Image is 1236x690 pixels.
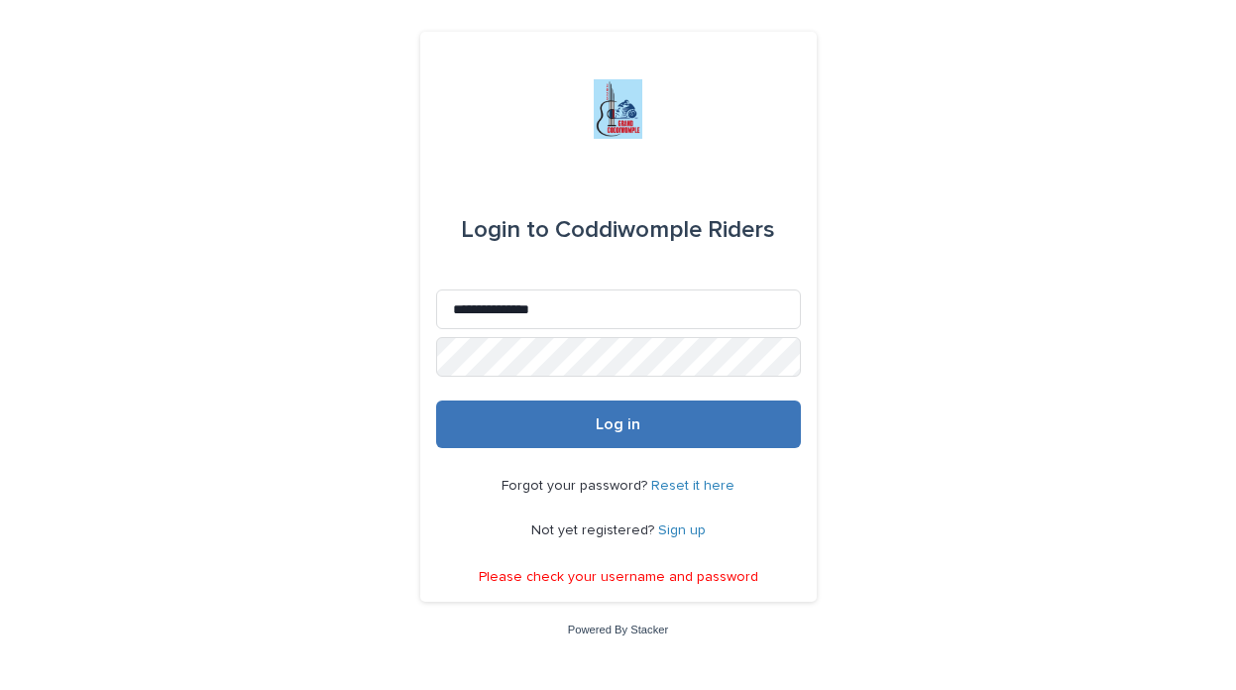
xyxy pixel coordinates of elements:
span: Forgot your password? [502,479,651,493]
img: jxsLJbdS1eYBI7rVAS4p [594,79,641,139]
button: Log in [436,401,801,448]
a: Sign up [658,523,706,537]
p: Please check your username and password [479,569,758,586]
span: Login to [461,218,549,242]
a: Powered By Stacker [568,624,668,635]
div: Coddiwomple Riders [461,202,775,258]
span: Not yet registered? [531,523,658,537]
span: Log in [596,416,640,432]
a: Reset it here [651,479,734,493]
